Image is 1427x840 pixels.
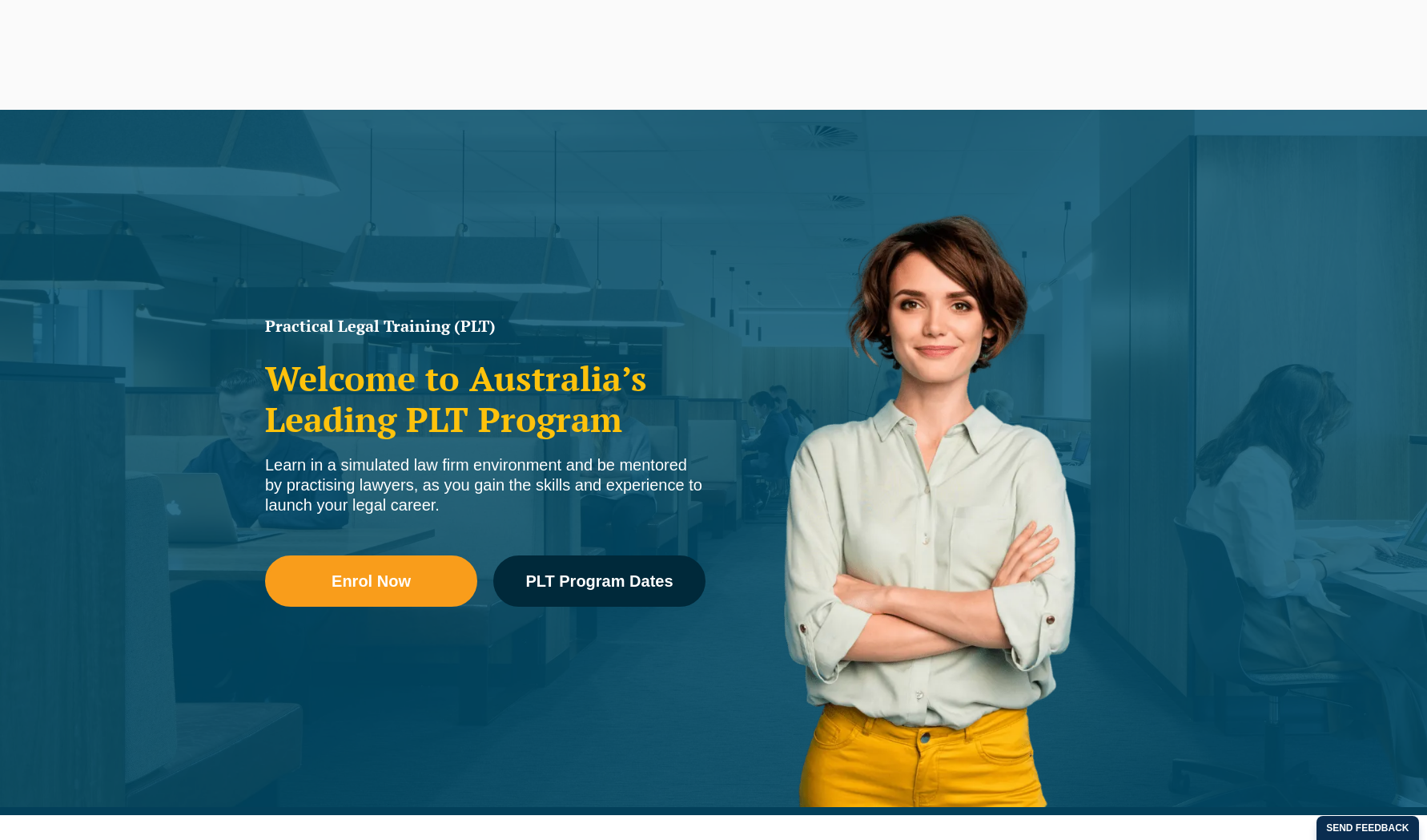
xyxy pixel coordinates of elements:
span: Enrol Now [332,573,411,589]
h2: Welcome to Australia’s Leading PLT Program [265,358,705,439]
a: PLT Program Dates [493,555,705,607]
span: PLT Program Dates [525,573,673,589]
a: Enrol Now [265,555,477,607]
h1: Practical Legal Training (PLT) [265,318,705,334]
div: Learn in a simulated law firm environment and be mentored by practising lawyers, as you gain the ... [265,455,705,515]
